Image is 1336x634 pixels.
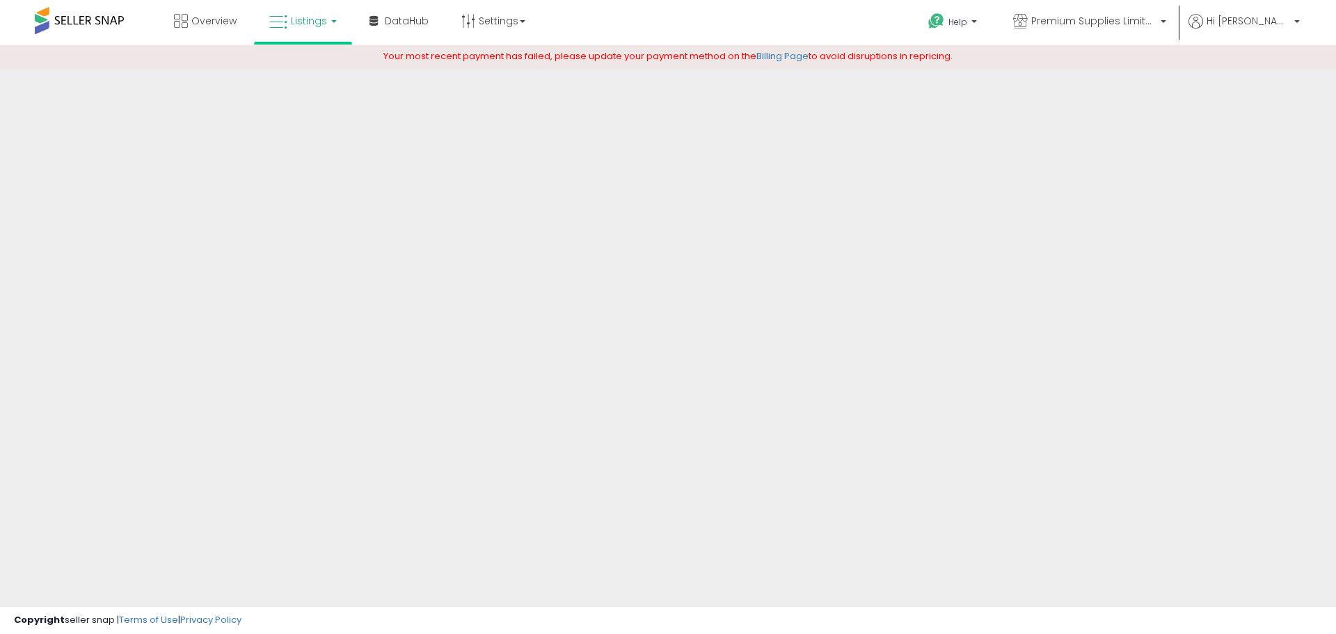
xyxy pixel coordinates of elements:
[928,13,945,30] i: Get Help
[180,613,241,626] a: Privacy Policy
[119,613,178,626] a: Terms of Use
[383,49,953,63] span: Your most recent payment has failed, please update your payment method on the to avoid disruption...
[1031,14,1156,28] span: Premium Supplies Limited
[385,14,429,28] span: DataHub
[1188,14,1300,45] a: Hi [PERSON_NAME]
[948,16,967,28] span: Help
[756,49,809,63] a: Billing Page
[1207,14,1290,28] span: Hi [PERSON_NAME]
[14,614,241,627] div: seller snap | |
[14,613,65,626] strong: Copyright
[191,14,237,28] span: Overview
[291,14,327,28] span: Listings
[917,2,991,45] a: Help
